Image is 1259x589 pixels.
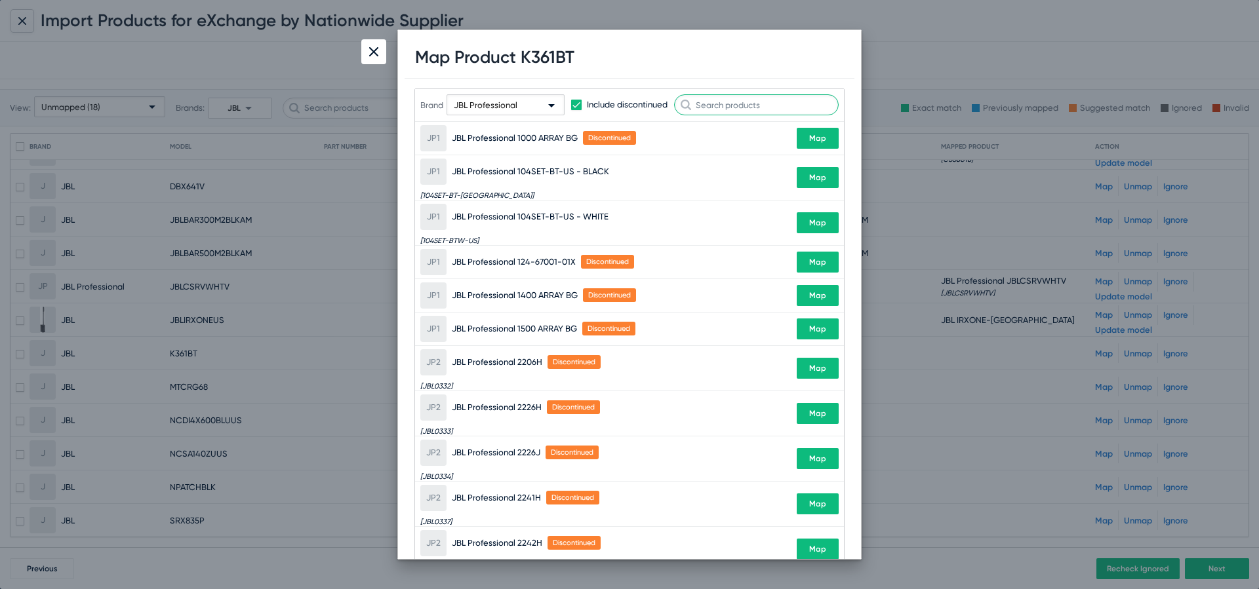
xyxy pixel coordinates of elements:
[797,285,839,306] button: Map
[452,212,609,221] span: JBL Professional 104SET-BT-US - WHITE
[420,100,443,110] span: Brand
[452,538,542,548] span: JBL Professional 2242H
[797,403,839,424] button: Map
[420,191,534,200] span: [104SET-BT-[GEOGRAPHIC_DATA]]
[797,128,839,149] button: Map
[426,530,441,556] span: JP2
[548,536,601,550] span: Discontinued
[809,134,826,143] span: Map
[427,282,440,309] span: JP1
[452,402,542,412] span: JBL Professional 2226H
[420,472,452,481] span: [JBL0334]
[809,218,826,227] span: Map
[797,318,839,339] button: Map
[809,173,826,182] span: Map
[420,427,452,436] span: [JBL0333]
[797,167,839,188] button: Map
[546,446,599,459] span: Discontinued
[452,166,609,176] span: JBL Professional 104SET-BT-US - BLACK
[797,448,839,469] button: Map
[426,440,441,466] span: JP2
[587,97,668,113] span: Include discontinued
[547,400,600,414] span: Discontinued
[583,288,636,302] span: Discontinued
[809,291,826,300] span: Map
[427,159,440,185] span: JP1
[452,493,541,503] span: JBL Professional 2241H
[427,204,440,230] span: JP1
[415,47,574,67] h1: Map Product K361BT
[369,47,378,56] img: close.svg
[426,349,441,375] span: JP2
[797,212,839,233] button: Map
[452,257,576,267] span: JBL Professional 124-67001-01X
[452,133,578,143] span: JBL Professional 1000 ARRAY BG
[548,355,601,369] span: Discontinued
[420,518,452,526] span: [JBL0337]
[546,491,599,504] span: Discontinued
[809,409,826,418] span: Map
[674,94,839,115] input: Search products
[452,447,540,457] span: JBL Professional 2226J
[426,394,441,421] span: JP2
[426,485,441,511] span: JP2
[454,100,517,110] span: JBL Professional
[809,454,826,463] span: Map
[797,252,839,273] button: Map
[427,316,440,342] span: JP1
[452,290,578,300] span: JBL Professional 1400 ARRAY BG
[427,125,440,151] span: JP1
[809,324,826,333] span: Map
[420,237,479,245] span: [104SET-BTW-US]
[809,544,826,554] span: Map
[452,357,542,367] span: JBL Professional 2206H
[809,364,826,373] span: Map
[452,324,577,333] span: JBL Professional 1500 ARRAY BG
[583,131,636,145] span: Discontinued
[581,255,634,269] span: Discontinued
[797,539,839,560] button: Map
[809,257,826,267] span: Map
[582,322,635,335] span: Discontinued
[797,493,839,514] button: Map
[797,358,839,379] button: Map
[420,382,452,390] span: [JBL0332]
[427,249,440,275] span: JP1
[809,499,826,508] span: Map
